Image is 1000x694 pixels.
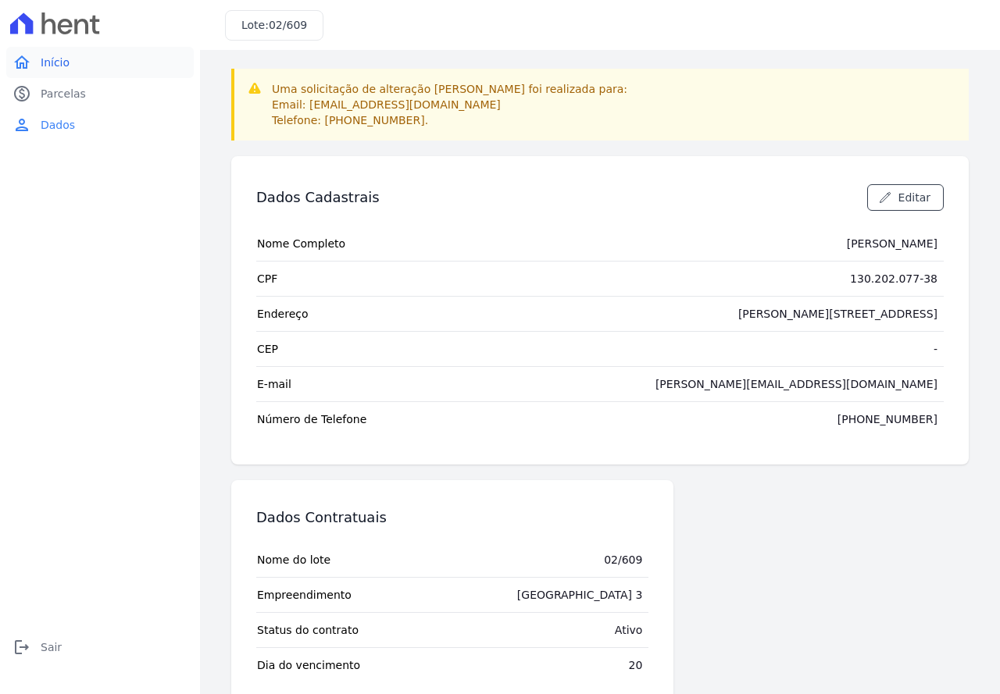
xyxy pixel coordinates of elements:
[257,622,359,638] span: Status do contrato
[6,47,194,78] a: homeInício
[41,86,86,101] span: Parcelas
[6,109,194,141] a: personDados
[629,657,643,673] div: 20
[257,657,360,673] span: Dia do vencimento
[6,632,194,663] a: logoutSair
[837,411,937,427] div: [PHONE_NUMBER]
[655,376,937,392] div: [PERSON_NAME][EMAIL_ADDRESS][DOMAIN_NAME]
[867,184,944,211] a: Editar
[850,271,937,286] div: 130.202.077-38
[41,55,70,70] span: Início
[41,117,75,133] span: Dados
[257,587,352,603] span: Empreendimento
[257,376,291,392] span: E-mail
[257,411,366,427] span: Número de Telefone
[257,306,309,322] span: Endereço
[256,508,387,527] h3: Dados Contratuais
[257,236,345,251] span: Nome Completo
[6,78,194,109] a: paidParcelas
[257,271,277,286] span: CPF
[257,552,330,568] span: Nome do lote
[12,53,31,72] i: home
[847,236,937,251] div: [PERSON_NAME]
[738,306,937,322] div: [PERSON_NAME][STREET_ADDRESS]
[257,341,278,357] span: CEP
[41,639,62,655] span: Sair
[12,84,31,103] i: paid
[898,190,930,205] span: Editar
[241,17,307,34] h3: Lote:
[12,638,31,657] i: logout
[12,116,31,134] i: person
[269,19,307,31] span: 02/609
[272,81,627,128] p: Uma solicitação de alteração [PERSON_NAME] foi realizada para: Email: [EMAIL_ADDRESS][DOMAIN_NAME...
[256,188,380,207] h3: Dados Cadastrais
[604,552,642,568] div: 02/609
[615,622,643,638] div: Ativo
[517,587,643,603] div: [GEOGRAPHIC_DATA] 3
[934,341,937,357] div: -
